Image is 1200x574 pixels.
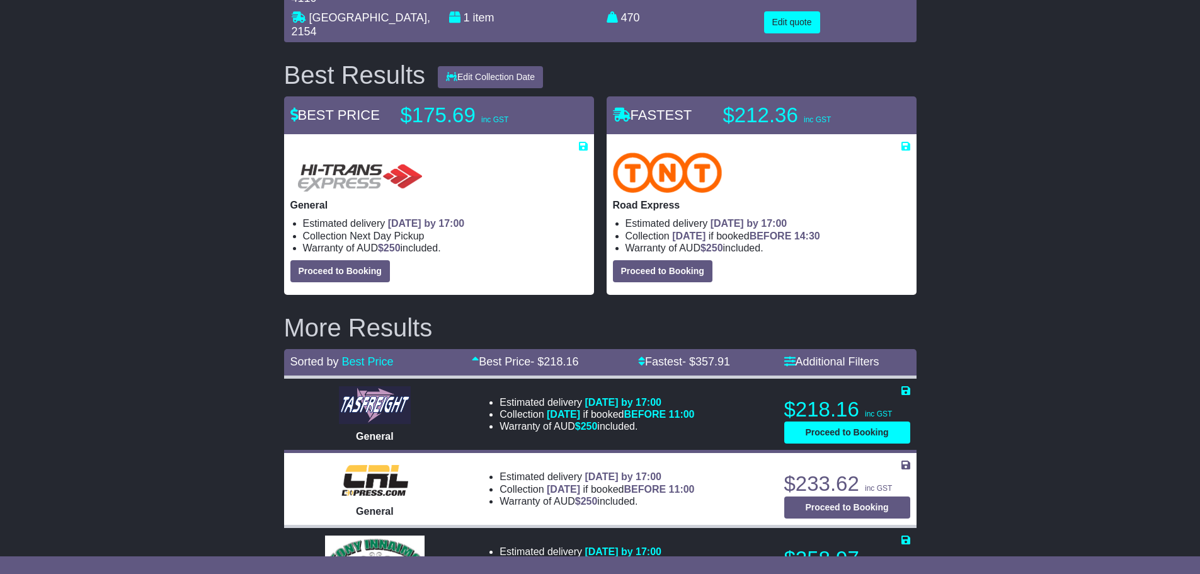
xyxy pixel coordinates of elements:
[750,231,792,241] span: BEFORE
[472,355,578,368] a: Best Price- $218.16
[706,243,723,253] span: 250
[613,260,712,282] button: Proceed to Booking
[500,495,694,507] li: Warranty of AUD included.
[613,199,910,211] p: Road Express
[695,355,730,368] span: 357.91
[672,231,820,241] span: if booked
[581,421,598,432] span: 250
[581,496,598,507] span: 250
[284,314,917,342] h2: More Results
[784,422,910,444] button: Proceed to Booking
[700,243,723,253] span: $
[500,396,694,408] li: Estimated delivery
[672,231,706,241] span: [DATE]
[339,386,411,424] img: Tasfreight: General
[613,152,723,193] img: TNT Domestic: Road Express
[638,355,730,368] a: Fastest- $357.91
[764,11,820,33] button: Edit quote
[544,355,578,368] span: 218.16
[378,243,401,253] span: $
[575,421,598,432] span: $
[290,107,380,123] span: BEST PRICE
[500,546,694,558] li: Estimated delivery
[356,506,394,517] span: General
[530,355,578,368] span: - $
[613,107,692,123] span: FASTEST
[865,484,892,493] span: inc GST
[575,496,598,507] span: $
[290,199,588,211] p: General
[682,355,730,368] span: - $
[388,218,465,229] span: [DATE] by 17:00
[723,103,881,128] p: $212.36
[804,115,831,124] span: inc GST
[669,409,695,420] span: 11:00
[711,218,787,229] span: [DATE] by 17:00
[473,11,494,24] span: item
[309,11,427,24] span: [GEOGRAPHIC_DATA]
[624,484,666,495] span: BEFORE
[585,471,661,482] span: [DATE] by 17:00
[401,103,558,128] p: $175.69
[547,484,694,495] span: if booked
[624,409,666,420] span: BEFORE
[481,115,508,124] span: inc GST
[669,484,695,495] span: 11:00
[290,152,428,193] img: HiTrans (Machship): General
[585,546,661,557] span: [DATE] by 17:00
[626,217,910,229] li: Estimated delivery
[334,461,416,499] img: CRL: General
[784,471,910,497] p: $233.62
[290,355,339,368] span: Sorted by
[350,231,424,241] span: Next Day Pickup
[500,420,694,432] li: Warranty of AUD included.
[784,546,910,571] p: $258.97
[784,497,910,519] button: Proceed to Booking
[547,409,580,420] span: [DATE]
[384,243,401,253] span: 250
[621,11,640,24] span: 470
[342,355,394,368] a: Best Price
[303,230,588,242] li: Collection
[290,260,390,282] button: Proceed to Booking
[438,66,543,88] button: Edit Collection Date
[303,242,588,254] li: Warranty of AUD included.
[585,397,661,408] span: [DATE] by 17:00
[626,242,910,254] li: Warranty of AUD included.
[547,409,694,420] span: if booked
[500,408,694,420] li: Collection
[292,11,430,38] span: , 2154
[784,355,879,368] a: Additional Filters
[865,410,892,418] span: inc GST
[325,536,425,573] img: Tony Innaimo Transport: General
[794,231,820,241] span: 14:30
[547,484,580,495] span: [DATE]
[464,11,470,24] span: 1
[500,483,694,495] li: Collection
[356,431,394,442] span: General
[500,471,694,483] li: Estimated delivery
[784,397,910,422] p: $218.16
[626,230,910,242] li: Collection
[278,61,432,89] div: Best Results
[303,217,588,229] li: Estimated delivery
